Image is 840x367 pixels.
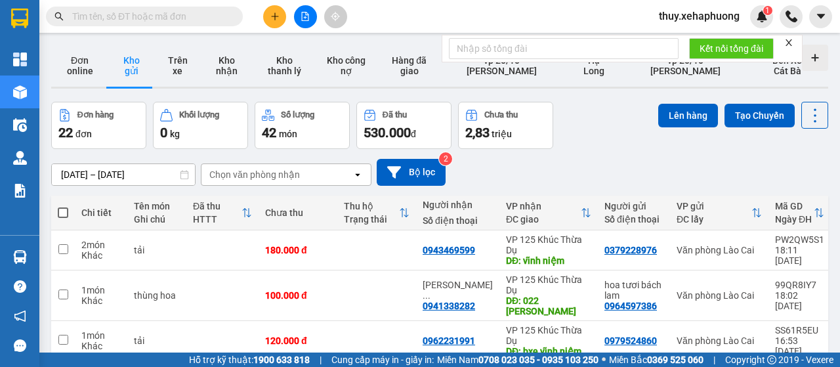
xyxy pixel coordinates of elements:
th: Toggle SortBy [337,196,416,230]
span: notification [14,310,26,322]
span: đ [411,129,416,139]
button: Đã thu530.000đ [356,102,451,149]
button: Kho nhận [201,45,253,87]
div: 18:02 [DATE] [775,290,824,311]
div: Số điện thoại [604,214,663,225]
button: Kết nối tổng đài [689,38,774,59]
img: warehouse-icon [13,250,27,264]
strong: 0708 023 035 - 0935 103 250 [478,355,598,365]
img: dashboard-icon [13,53,27,66]
button: caret-down [809,5,832,28]
div: 1 món [81,330,121,341]
div: 0979524860 [604,335,657,346]
div: 120.000 đ [265,335,331,346]
div: hoa tươi bách lam [604,280,663,301]
div: Khác [81,341,121,351]
div: ĐC giao [506,214,581,225]
div: tạ hoài phương [423,280,493,301]
img: icon-new-feature [756,11,768,22]
div: VP nhận [506,201,581,211]
span: ⚪️ [602,357,606,362]
div: 0962231991 [423,335,475,346]
sup: 2 [439,152,452,165]
button: Chưa thu2,83 triệu [458,102,553,149]
span: vp 20/10 [PERSON_NAME] [645,55,726,76]
span: search [54,12,64,21]
span: thuy.xehaphuong [648,8,750,24]
div: DĐ: 022 võ nguyên giáp [506,295,591,316]
input: Tìm tên, số ĐT hoặc mã đơn [72,9,227,24]
sup: 1 [763,6,772,15]
div: 16:53 [DATE] [775,335,824,356]
div: Chưa thu [265,207,331,218]
div: VP 125 Khúc Thừa Dụ [506,274,591,295]
div: Ghi chú [134,214,180,225]
button: Hàng đã giao [377,45,442,87]
div: Chưa thu [484,110,518,119]
div: Văn phòng Lào Cai [677,245,762,255]
span: Hạ Long [582,55,606,76]
img: solution-icon [13,184,27,198]
span: Miền Nam [437,353,598,367]
strong: 0369 525 060 [647,355,703,365]
button: Số lượng42món [255,102,350,149]
div: Trạng thái [344,214,399,225]
div: DĐ: bxe vĩnh niệm [506,346,591,356]
button: file-add [294,5,317,28]
th: Toggle SortBy [186,196,259,230]
div: Người gửi [604,201,663,211]
div: 100.000 đ [265,290,331,301]
div: 0964597386 [604,301,657,311]
div: Chọn văn phòng nhận [209,168,300,181]
div: VP gửi [677,201,751,211]
div: 0941338282 [423,301,475,311]
div: Thu hộ [344,201,399,211]
span: món [279,129,297,139]
span: triệu [492,129,512,139]
div: 1 món [81,285,121,295]
div: Số điện thoại [423,215,493,226]
div: 18:11 [DATE] [775,245,824,266]
div: Đơn hàng [77,110,114,119]
span: question-circle [14,280,26,293]
div: 2 món [81,240,121,250]
span: 42 [262,125,276,140]
span: copyright [767,355,776,364]
button: Kho gửi [108,45,155,87]
button: Đơn online [51,45,108,87]
div: Tên món [134,201,180,211]
span: kg [170,129,180,139]
button: Đơn hàng22đơn [51,102,146,149]
button: Kho công nợ [315,45,377,87]
div: Khác [81,295,121,306]
span: 1 [765,6,770,15]
img: warehouse-icon [13,118,27,132]
div: PW2QW5S1 [775,234,824,245]
div: 0943469599 [423,245,475,255]
div: Khối lượng [179,110,219,119]
span: Hỗ trợ kỹ thuật: [189,353,310,367]
div: Đã thu [383,110,407,119]
th: Toggle SortBy [670,196,768,230]
th: Toggle SortBy [499,196,598,230]
span: 22 [58,125,73,140]
strong: 1900 633 818 [253,355,310,365]
span: plus [270,12,280,21]
div: Tạo kho hàng mới [802,45,828,71]
button: aim [324,5,347,28]
div: tải [134,335,180,346]
div: DĐ: vĩnh niệm [506,255,591,266]
button: Khối lượng0kg [153,102,248,149]
span: ... [423,290,430,301]
div: Văn phòng Lào Cai [677,335,762,346]
span: file-add [301,12,310,21]
span: Cung cấp máy in - giấy in: [331,353,434,367]
div: 99QR8IY7 [775,280,824,290]
th: Toggle SortBy [768,196,831,230]
img: phone-icon [786,11,797,22]
div: Văn phòng Lào Cai [677,290,762,301]
div: SS61R5EU [775,325,824,335]
button: Lên hàng [658,104,718,127]
div: Số lượng [281,110,314,119]
span: Miền Bắc [609,353,703,367]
